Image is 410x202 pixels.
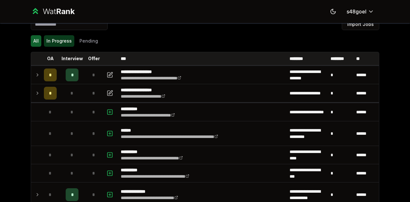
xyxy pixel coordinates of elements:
[56,7,75,16] span: Rank
[77,35,101,47] button: Pending
[31,35,41,47] button: All
[43,6,75,17] div: Wat
[61,55,83,62] p: Interview
[347,8,366,15] span: s48goel
[88,55,100,62] p: Offer
[341,6,379,17] button: s48goel
[342,19,379,30] button: Import Jobs
[47,55,54,62] p: OA
[44,35,74,47] button: In Progress
[31,6,75,17] a: WatRank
